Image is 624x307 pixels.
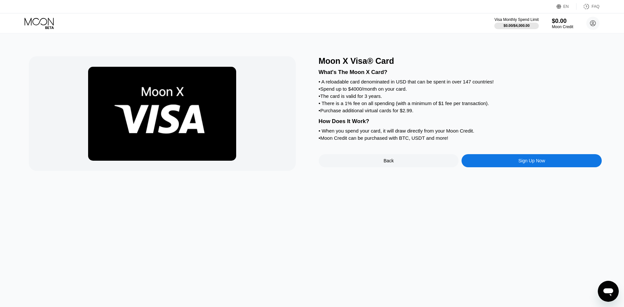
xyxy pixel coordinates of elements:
[319,128,602,134] div: • When you spend your card, it will draw directly from your Moon Credit.
[557,3,577,10] div: EN
[563,4,569,9] div: EN
[319,69,602,76] div: What's The Moon X Card?
[319,93,602,99] div: • The card is valid for 3 years.
[503,24,530,27] div: $0.00 / $4,000.00
[494,17,539,22] div: Visa Monthly Spend Limit
[552,25,573,29] div: Moon Credit
[319,154,459,167] div: Back
[319,100,602,106] div: • There is a 1% fee on all spending (with a minimum of $1 fee per transaction).
[494,17,539,29] div: Visa Monthly Spend Limit$0.00/$4,000.00
[592,4,599,9] div: FAQ
[552,18,573,29] div: $0.00Moon Credit
[319,56,602,66] div: Moon X Visa® Card
[598,281,619,302] iframe: Button to launch messaging window
[518,158,545,163] div: Sign Up Now
[577,3,599,10] div: FAQ
[319,86,602,92] div: • Spend up to $4000/month on your card.
[319,118,602,125] div: How Does It Work?
[384,158,394,163] div: Back
[552,18,573,25] div: $0.00
[462,154,602,167] div: Sign Up Now
[319,135,602,141] div: • Moon Credit can be purchased with BTC, USDT and more!
[319,108,602,113] div: • Purchase additional virtual cards for $2.99.
[319,79,602,84] div: • A reloadable card denominated in USD that can be spent in over 147 countries!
